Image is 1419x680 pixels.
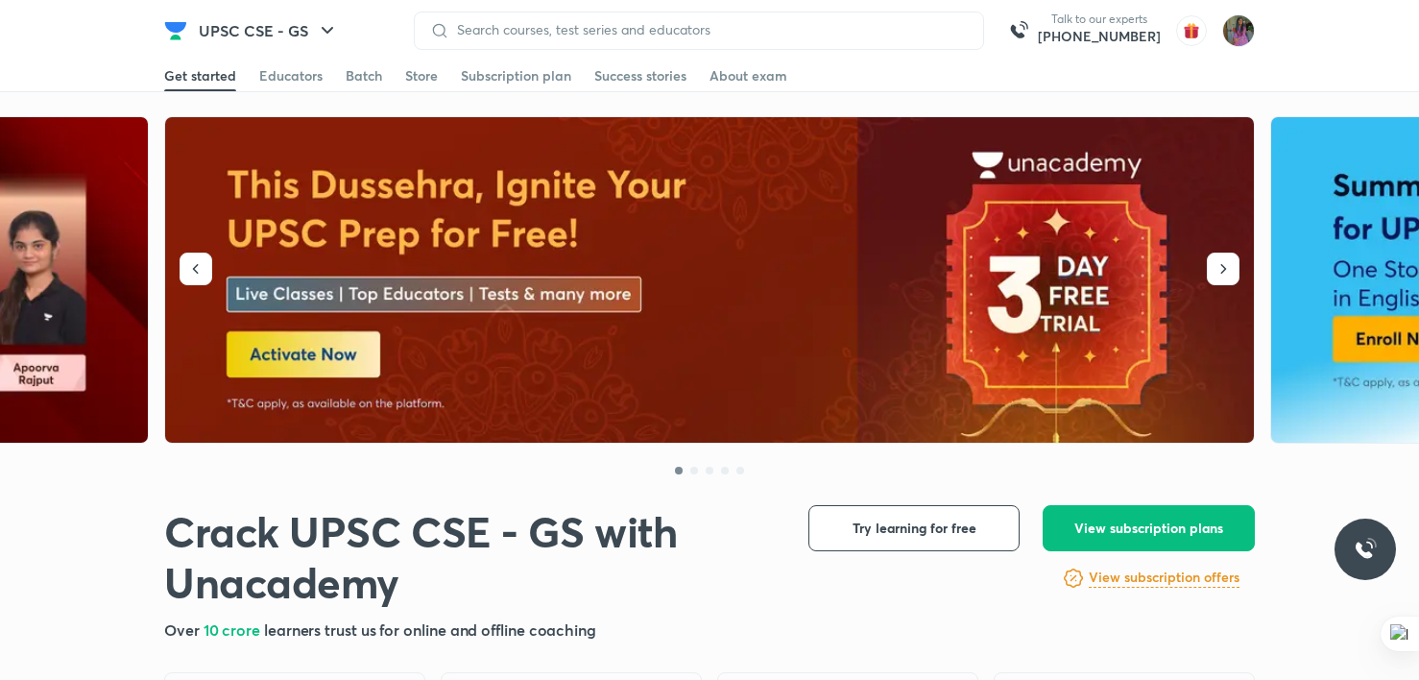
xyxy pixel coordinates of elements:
div: Store [405,66,438,85]
span: Try learning for free [853,519,976,538]
input: Search courses, test series and educators [449,22,968,37]
div: About exam [709,66,787,85]
p: Talk to our experts [1038,12,1161,27]
span: learners trust us for online and offline coaching [264,619,596,640]
h6: View subscription offers [1089,568,1239,588]
h1: Crack UPSC CSE - GS with Unacademy [164,505,778,607]
a: [PHONE_NUMBER] [1038,27,1161,46]
a: Store [405,61,438,91]
button: View subscription plans [1043,505,1255,551]
button: UPSC CSE - GS [187,12,350,50]
a: Educators [259,61,323,91]
a: Batch [346,61,382,91]
a: About exam [709,61,787,91]
a: Subscription plan [461,61,571,91]
span: 10 crore [204,619,264,640]
img: call-us [999,12,1038,50]
div: Success stories [594,66,686,85]
div: Educators [259,66,323,85]
img: avatar [1176,15,1207,46]
img: Rupal Saxena [1222,14,1255,47]
div: Batch [346,66,382,85]
div: Subscription plan [461,66,571,85]
span: View subscription plans [1074,519,1223,538]
div: Get started [164,66,236,85]
a: Get started [164,61,236,91]
img: ttu [1354,538,1377,561]
a: View subscription offers [1089,567,1239,590]
img: Company Logo [164,19,187,42]
button: Try learning for free [808,505,1020,551]
a: Success stories [594,61,686,91]
span: Over [164,619,204,640]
